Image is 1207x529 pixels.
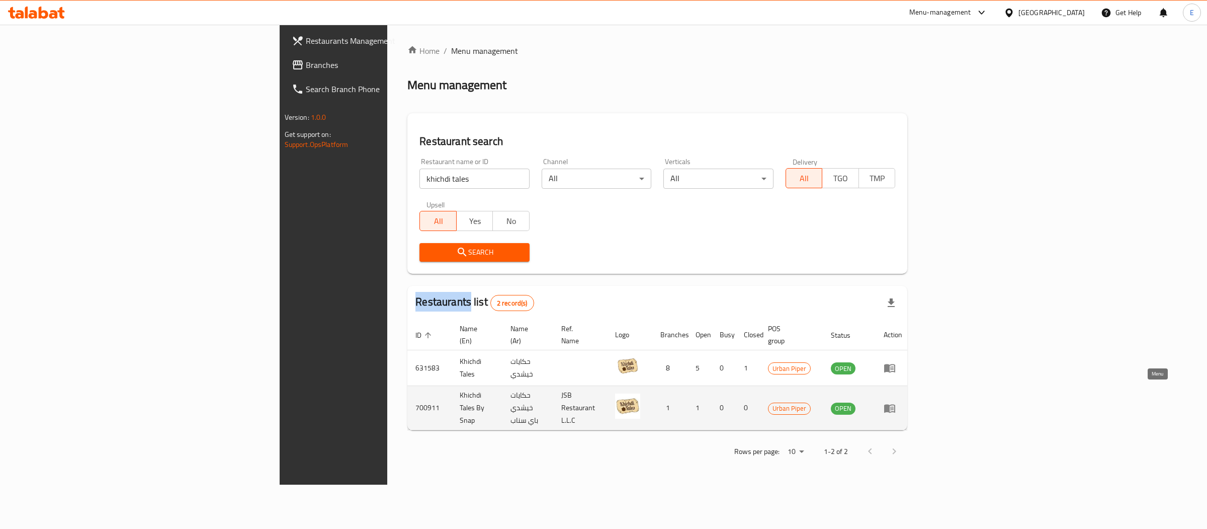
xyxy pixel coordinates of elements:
[1190,7,1194,18] span: E
[311,111,326,124] span: 1.0.0
[831,363,855,374] span: OPEN
[652,350,687,386] td: 8
[285,128,331,141] span: Get support on:
[909,7,971,19] div: Menu-management
[790,171,819,186] span: All
[491,298,534,308] span: 2 record(s)
[736,320,760,350] th: Closed
[285,111,309,124] span: Version:
[831,403,855,414] span: OPEN
[712,320,736,350] th: Busy
[542,169,652,189] div: All
[793,158,818,165] label: Delivery
[419,134,895,149] h2: Restaurant search
[419,211,457,231] button: All
[460,323,490,347] span: Name (En)
[822,168,859,188] button: TGO
[415,294,534,311] h2: Restaurants list
[826,171,855,186] span: TGO
[284,77,481,101] a: Search Branch Phone
[831,329,864,341] span: Status
[615,394,640,419] img: Khichdi Tales By Snap
[784,444,808,460] div: Rows per page:
[553,386,607,430] td: JSB Restaurant L.L.C
[712,386,736,430] td: 0
[736,386,760,430] td: 0
[831,362,855,374] div: OPEN
[284,53,481,77] a: Branches
[419,243,530,262] button: Search
[736,350,760,386] td: 1
[306,83,473,95] span: Search Branch Phone
[1018,7,1085,18] div: [GEOGRAPHIC_DATA]
[284,29,481,53] a: Restaurants Management
[652,386,687,430] td: 1
[768,403,810,414] span: Urban Piper
[734,445,780,458] p: Rows per page:
[824,445,848,458] p: 1-2 of 2
[427,246,522,259] span: Search
[768,323,811,347] span: POS group
[419,169,530,189] input: Search for restaurant name or ID..
[615,353,640,379] img: Khichdi Tales
[607,320,652,350] th: Logo
[863,171,892,186] span: TMP
[876,320,910,350] th: Action
[456,211,493,231] button: Yes
[858,168,896,188] button: TMP
[712,350,736,386] td: 0
[884,362,902,374] div: Menu
[285,138,349,151] a: Support.OpsPlatform
[786,168,823,188] button: All
[768,363,810,374] span: Urban Piper
[510,323,541,347] span: Name (Ar)
[451,45,518,57] span: Menu management
[461,214,489,229] span: Yes
[407,45,907,57] nav: breadcrumb
[415,329,435,341] span: ID
[306,35,473,47] span: Restaurants Management
[687,386,712,430] td: 1
[502,386,553,430] td: حكايات خيشدي باي سناب
[497,214,526,229] span: No
[407,320,910,430] table: enhanced table
[879,291,903,315] div: Export file
[424,214,453,229] span: All
[492,211,530,231] button: No
[687,350,712,386] td: 5
[687,320,712,350] th: Open
[502,350,553,386] td: حكايات خيشدي
[652,320,687,350] th: Branches
[490,295,534,311] div: Total records count
[831,403,855,415] div: OPEN
[663,169,773,189] div: All
[306,59,473,71] span: Branches
[426,201,445,208] label: Upsell
[561,323,595,347] span: Ref. Name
